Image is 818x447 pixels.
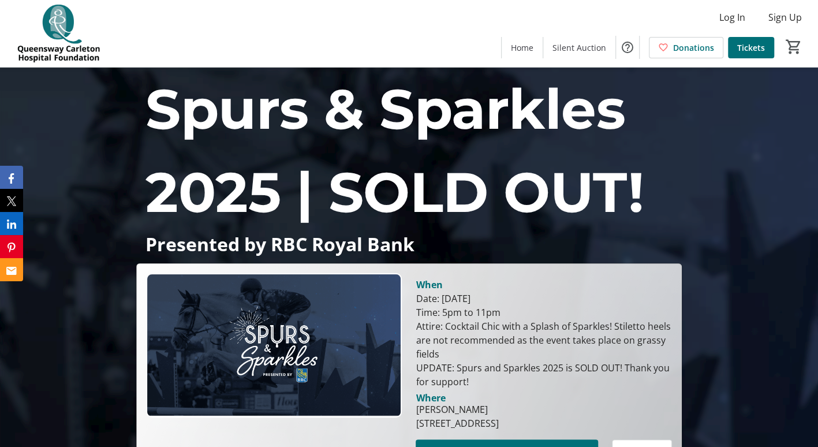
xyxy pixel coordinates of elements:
span: Silent Auction [552,42,606,54]
a: Tickets [728,37,774,58]
div: [PERSON_NAME] [416,403,498,416]
div: Date: [DATE] Time: 5pm to 11pm Attire: Cocktail Chic with a Splash of Sparkles! Stiletto heels ar... [416,292,671,389]
div: [STREET_ADDRESS] [416,416,498,430]
button: Sign Up [759,8,811,27]
span: Log In [719,10,745,24]
button: Cart [783,36,804,57]
span: Tickets [737,42,765,54]
span: Donations [673,42,714,54]
div: Where [416,393,445,403]
div: When [416,278,442,292]
span: Home [511,42,533,54]
img: Campaign CTA Media Photo [146,273,402,417]
span: Sign Up [768,10,802,24]
button: Help [616,36,639,59]
img: QCH Foundation's Logo [7,5,110,62]
a: Donations [649,37,723,58]
a: Home [502,37,543,58]
a: Silent Auction [543,37,615,58]
button: Log In [710,8,754,27]
p: Presented by RBC Royal Bank [145,234,673,254]
span: Spurs & Sparkles 2025 | SOLD OUT! [145,75,644,226]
